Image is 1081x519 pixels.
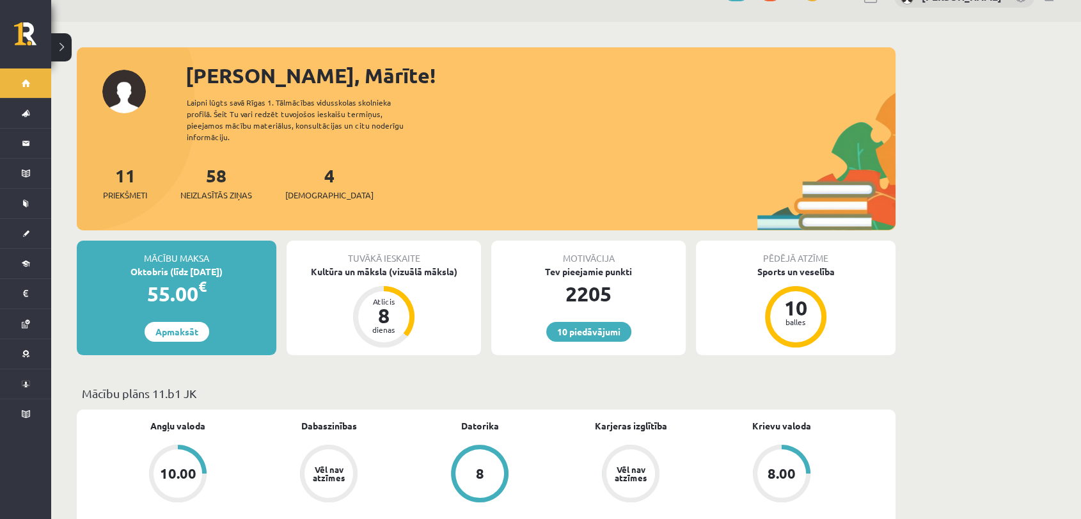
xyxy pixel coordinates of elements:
[102,445,253,505] a: 10.00
[301,419,357,433] a: Dabaszinības
[777,298,815,318] div: 10
[696,241,896,265] div: Pēdējā atzīme
[476,467,484,481] div: 8
[491,278,686,309] div: 2205
[253,445,404,505] a: Vēl nav atzīmes
[103,189,147,202] span: Priekšmeti
[198,277,207,296] span: €
[285,189,374,202] span: [DEMOGRAPHIC_DATA]
[404,445,555,505] a: 8
[287,241,481,265] div: Tuvākā ieskaite
[82,385,890,402] p: Mācību plāns 11.b1 JK
[14,22,51,54] a: Rīgas 1. Tālmācības vidusskola
[103,164,147,202] a: 11Priekšmeti
[160,467,196,481] div: 10.00
[546,322,631,342] a: 10 piedāvājumi
[768,467,796,481] div: 8.00
[696,265,896,278] div: Sports un veselība
[461,419,499,433] a: Datorika
[706,445,857,505] a: 8.00
[185,60,896,91] div: [PERSON_NAME], Mārīte!
[595,419,667,433] a: Karjeras izglītība
[613,465,649,482] div: Vēl nav atzīmes
[285,164,374,202] a: 4[DEMOGRAPHIC_DATA]
[180,189,252,202] span: Neizlasītās ziņas
[491,241,686,265] div: Motivācija
[365,305,403,326] div: 8
[365,326,403,333] div: dienas
[777,318,815,326] div: balles
[287,265,481,278] div: Kultūra un māksla (vizuālā māksla)
[311,465,347,482] div: Vēl nav atzīmes
[491,265,686,278] div: Tev pieejamie punkti
[150,419,205,433] a: Angļu valoda
[77,241,276,265] div: Mācību maksa
[696,265,896,349] a: Sports un veselība 10 balles
[145,322,209,342] a: Apmaksāt
[187,97,426,143] div: Laipni lūgts savā Rīgas 1. Tālmācības vidusskolas skolnieka profilā. Šeit Tu vari redzēt tuvojošo...
[77,265,276,278] div: Oktobris (līdz [DATE])
[287,265,481,349] a: Kultūra un māksla (vizuālā māksla) Atlicis 8 dienas
[752,419,811,433] a: Krievu valoda
[180,164,252,202] a: 58Neizlasītās ziņas
[77,278,276,309] div: 55.00
[555,445,706,505] a: Vēl nav atzīmes
[365,298,403,305] div: Atlicis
